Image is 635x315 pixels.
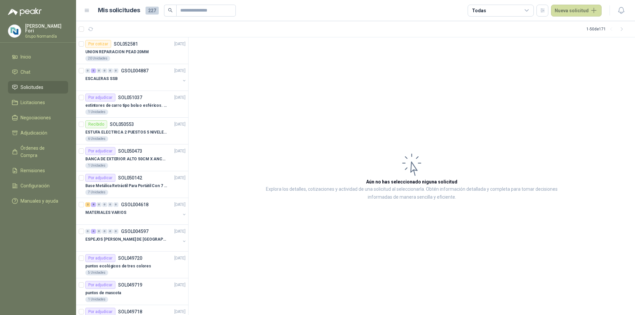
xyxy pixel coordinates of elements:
[76,91,188,118] a: Por adjudicarSOL051037[DATE] extintores de carro tipo bola o esféricos. Eficacia 21A - 113B1 Unid...
[85,76,117,82] p: ESCALERAS SSB
[85,68,90,73] div: 0
[551,5,602,17] button: Nueva solicitud
[76,144,188,171] a: Por adjudicarSOL050473[DATE] BANCA DE EXTERIOR ALTO 50CM X ANCHO 100CM FONDO 45CM CON ESPALDAR1 U...
[85,290,121,296] p: puntos de mascota
[21,53,31,60] span: Inicio
[8,25,21,37] img: Company Logo
[8,66,68,78] a: Chat
[174,282,186,288] p: [DATE]
[85,190,108,195] div: 7 Unidades
[85,263,151,269] p: puntos ecológicos de tres colores
[118,309,142,314] p: SOL049718
[21,114,51,121] span: Negociaciones
[85,120,107,128] div: Recibido
[8,127,68,139] a: Adjudicación
[118,256,142,260] p: SOL049720
[76,278,188,305] a: Por adjudicarSOL049719[DATE] puntos de mascota1 Unidades
[102,202,107,207] div: 0
[174,95,186,101] p: [DATE]
[8,51,68,63] a: Inicio
[85,136,108,141] div: 6 Unidades
[76,171,188,198] a: Por adjudicarSOL050142[DATE] Base Metálica Retráctil Para Portátil Con 7 Altur7 Unidades
[118,176,142,180] p: SOL050142
[21,167,45,174] span: Remisiones
[76,252,188,278] a: Por adjudicarSOL049720[DATE] puntos ecológicos de tres colores5 Unidades
[586,24,627,34] div: 1 - 50 de 171
[85,49,149,55] p: UNION REPARACION PEAD 20MM
[174,68,186,74] p: [DATE]
[108,229,113,234] div: 0
[8,142,68,162] a: Órdenes de Compra
[85,67,187,88] a: 0 3 0 0 0 0 GSOL004887[DATE] ESCALERAS SSB
[85,229,90,234] div: 0
[91,202,96,207] div: 8
[121,229,148,234] p: GSOL004597
[168,8,173,13] span: search
[174,255,186,261] p: [DATE]
[8,111,68,124] a: Negociaciones
[85,297,108,302] div: 1 Unidades
[118,95,142,100] p: SOL051037
[25,24,68,33] p: [PERSON_NAME] Fori
[85,227,187,249] a: 0 4 0 0 0 0 GSOL004597[DATE] ESPEJOS [PERSON_NAME] DE [GEOGRAPHIC_DATA][DATE]
[8,8,42,16] img: Logo peakr
[255,185,569,201] p: Explora los detalles, cotizaciones y actividad de una solicitud al seleccionarla. Obtén informaci...
[174,175,186,181] p: [DATE]
[113,229,118,234] div: 0
[113,68,118,73] div: 0
[97,68,102,73] div: 0
[85,236,168,243] p: ESPEJOS [PERSON_NAME] DE [GEOGRAPHIC_DATA][DATE]
[174,121,186,128] p: [DATE]
[472,7,486,14] div: Todas
[98,6,140,15] h1: Mis solicitudes
[8,195,68,207] a: Manuales y ayuda
[85,202,90,207] div: 2
[21,84,43,91] span: Solicitudes
[102,229,107,234] div: 0
[85,201,187,222] a: 2 8 0 0 0 0 GSOL004618[DATE] MATERIALES VARIOS
[108,202,113,207] div: 0
[85,109,108,115] div: 1 Unidades
[85,129,168,136] p: ESTUFA ELECTRICA 2 PUESTOS 5 NIVELES DE TEMPERATURA 2000 W
[21,182,50,189] span: Configuración
[85,281,115,289] div: Por adjudicar
[85,156,168,162] p: BANCA DE EXTERIOR ALTO 50CM X ANCHO 100CM FONDO 45CM CON ESPALDAR
[76,37,188,64] a: Por cotizarSOL052581[DATE] UNION REPARACION PEAD 20MM20 Unidades
[85,147,115,155] div: Por adjudicar
[102,68,107,73] div: 0
[85,254,115,262] div: Por adjudicar
[21,197,58,205] span: Manuales y ayuda
[97,229,102,234] div: 0
[91,229,96,234] div: 4
[21,144,62,159] span: Órdenes de Compra
[85,270,108,275] div: 5 Unidades
[146,7,159,15] span: 227
[113,202,118,207] div: 0
[85,94,115,101] div: Por adjudicar
[21,99,45,106] span: Licitaciones
[366,178,457,185] h3: Aún no has seleccionado niguna solicitud
[85,210,126,216] p: MATERIALES VARIOS
[174,148,186,154] p: [DATE]
[97,202,102,207] div: 0
[85,40,111,48] div: Por cotizar
[118,149,142,153] p: SOL050473
[121,202,148,207] p: GSOL004618
[91,68,96,73] div: 3
[8,179,68,192] a: Configuración
[21,68,30,76] span: Chat
[25,34,68,38] p: Grupo Normandía
[118,283,142,287] p: SOL049719
[76,118,188,144] a: RecibidoSOL050553[DATE] ESTUFA ELECTRICA 2 PUESTOS 5 NIVELES DE TEMPERATURA 2000 W6 Unidades
[174,41,186,47] p: [DATE]
[85,174,115,182] div: Por adjudicar
[174,202,186,208] p: [DATE]
[121,68,148,73] p: GSOL004887
[108,68,113,73] div: 0
[85,183,168,189] p: Base Metálica Retráctil Para Portátil Con 7 Altur
[85,56,110,61] div: 20 Unidades
[85,102,168,109] p: extintores de carro tipo bola o esféricos. Eficacia 21A - 113B
[114,42,138,46] p: SOL052581
[174,228,186,235] p: [DATE]
[8,96,68,109] a: Licitaciones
